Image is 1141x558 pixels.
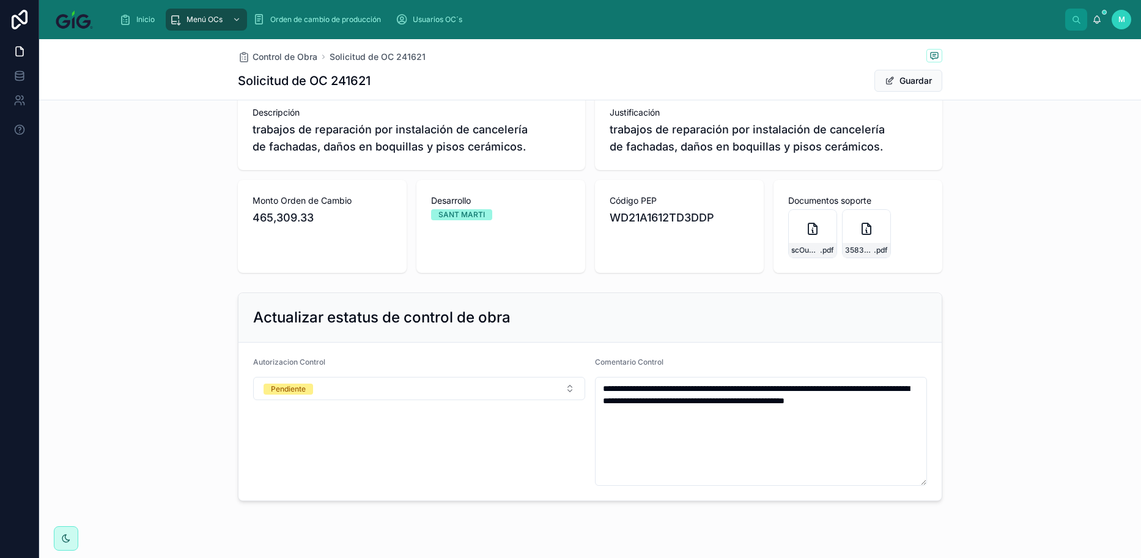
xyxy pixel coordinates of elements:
span: Orden de cambio de producción [270,15,381,24]
img: App logo [49,10,100,29]
span: 465,309.33 [253,209,392,226]
span: scOuDqmRyiYWc0KbcNbd-31a237c5-37c0-47bb-b75b-c1e2b7588e26-O.C.-4500140644-ALB-ACAB-[GEOGRAPHIC_DA... [791,245,820,255]
span: Inicio [136,15,155,24]
button: Guardar [874,70,942,92]
a: Solicitud de OC 241621 [330,51,426,63]
span: WD21A1612TD3DDP [610,209,749,226]
span: Justificación [610,106,928,119]
span: Monto Orden de Cambio [253,195,392,207]
button: Select Button [253,377,585,400]
h2: Actualizar estatus de control de obra [253,308,511,327]
span: .pdf [874,245,888,255]
span: Autorizacion Control [253,357,325,366]
span: Documentos soporte [788,195,928,207]
div: scrollable content [109,6,1065,33]
span: .pdf [820,245,834,255]
span: M [1118,15,1125,24]
a: Orden de cambio de producción [249,9,390,31]
span: Código PEP [610,195,749,207]
span: Usuarios OC´s [413,15,462,24]
span: Menú OCs [186,15,223,24]
a: Control de Obra [238,51,317,63]
span: Comentario Control [595,357,663,366]
span: 3583a168-e49c-45c9-bba2-88fb16f999b4-Notas-de-bit%C3%A1cora-.cleaned [845,245,874,255]
span: trabajos de reparación por instalación de cancelería de fachadas, daños en boquillas y pisos cerá... [610,121,928,155]
a: Usuarios OC´s [392,9,471,31]
div: Pendiente [271,384,306,395]
a: Menú OCs [166,9,247,31]
span: Control de Obra [253,51,317,63]
h1: Solicitud de OC 241621 [238,72,371,89]
div: SANT MARTI [438,209,485,220]
span: Desarrollo [431,195,570,207]
a: Inicio [116,9,163,31]
span: trabajos de reparación por instalación de cancelería de fachadas, daños en boquillas y pisos cerá... [253,121,570,155]
span: Descripción [253,106,570,119]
